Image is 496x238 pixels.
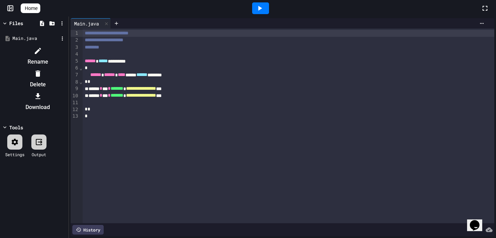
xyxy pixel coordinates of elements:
[9,91,67,113] li: Download
[71,51,79,58] div: 4
[71,72,79,78] div: 7
[71,79,79,86] div: 8
[9,20,23,27] div: Files
[71,58,79,65] div: 5
[25,5,38,12] span: Home
[32,151,46,158] div: Output
[71,85,79,92] div: 9
[71,18,111,29] div: Main.java
[5,151,24,158] div: Settings
[71,20,102,27] div: Main.java
[71,37,79,44] div: 2
[79,65,83,71] span: Fold line
[71,44,79,51] div: 3
[9,124,23,131] div: Tools
[79,79,83,85] span: Fold line
[9,45,67,67] li: Rename
[71,65,79,72] div: 6
[71,30,79,37] div: 1
[467,210,489,231] iframe: chat widget
[71,93,79,99] div: 10
[21,3,40,13] a: Home
[12,35,59,42] div: Main.java
[71,106,79,113] div: 12
[72,225,104,235] div: History
[71,99,79,106] div: 11
[71,113,79,120] div: 13
[9,68,67,90] li: Delete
